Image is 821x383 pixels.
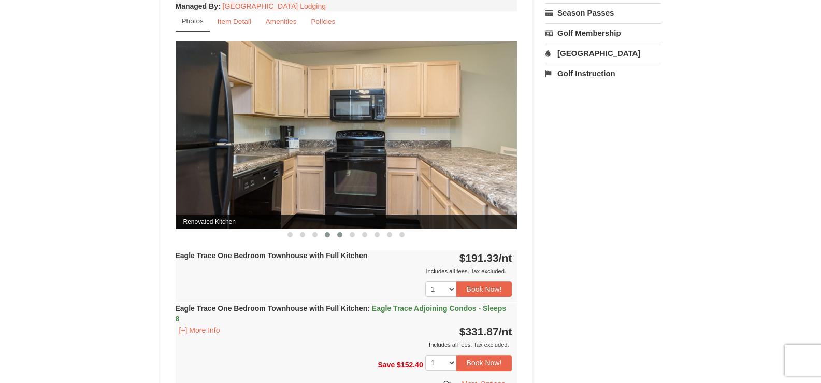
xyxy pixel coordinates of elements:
[176,324,224,336] button: [+] More Info
[459,252,512,264] strong: $191.33
[545,64,661,83] a: Golf Instruction
[367,304,370,313] span: :
[456,281,512,297] button: Book Now!
[397,361,423,369] span: $152.40
[304,11,342,32] a: Policies
[176,2,221,10] strong: :
[456,355,512,371] button: Book Now!
[545,44,661,63] a: [GEOGRAPHIC_DATA]
[545,23,661,42] a: Golf Membership
[211,11,258,32] a: Item Detail
[499,325,512,337] span: /nt
[176,41,517,229] img: Renovated Kitchen
[176,339,512,350] div: Includes all fees. Tax excluded.
[378,361,395,369] span: Save
[176,304,507,323] strong: Eagle Trace One Bedroom Townhouse with Full Kitchen
[176,2,218,10] span: Managed By
[499,252,512,264] span: /nt
[176,251,368,260] strong: Eagle Trace One Bedroom Townhouse with Full Kitchen
[176,266,512,276] div: Includes all fees. Tax excluded.
[311,18,335,25] small: Policies
[223,2,326,10] a: [GEOGRAPHIC_DATA] Lodging
[266,18,297,25] small: Amenities
[459,325,499,337] span: $331.87
[259,11,304,32] a: Amenities
[176,11,210,32] a: Photos
[545,3,661,22] a: Season Passes
[218,18,251,25] small: Item Detail
[182,17,204,25] small: Photos
[176,215,517,229] span: Renovated Kitchen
